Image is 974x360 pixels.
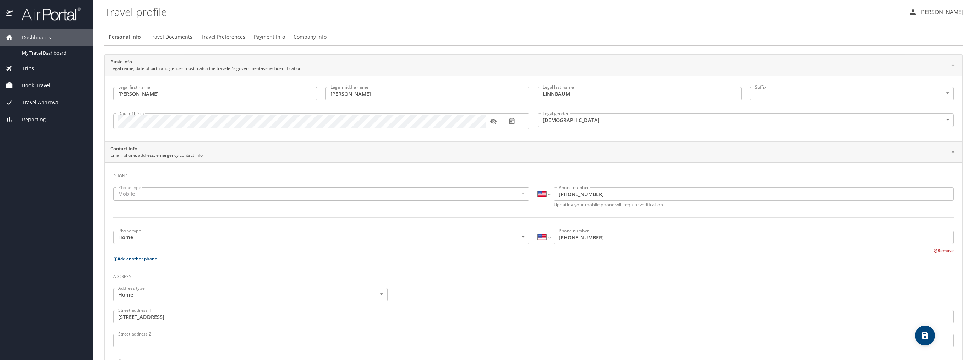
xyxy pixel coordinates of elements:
[13,82,50,89] span: Book Travel
[110,152,203,159] p: Email, phone, address, emergency contact info
[113,269,954,281] h3: Address
[113,168,954,180] h3: Phone
[113,187,529,201] div: Mobile
[22,50,84,56] span: My Travel Dashboard
[105,142,962,163] div: Contact InfoEmail, phone, address, emergency contact info
[149,33,192,41] span: Travel Documents
[109,33,141,41] span: Personal Info
[294,33,327,41] span: Company Info
[113,288,388,301] div: Home
[906,6,966,18] button: [PERSON_NAME]
[105,76,962,141] div: Basic InfoLegal name, date of birth and gender must match the traveler's government-issued identi...
[110,59,302,66] h2: Basic Info
[917,8,963,16] p: [PERSON_NAME]
[113,231,529,244] div: Home
[934,248,954,254] button: Remove
[110,65,302,72] p: Legal name, date of birth and gender must match the traveler's government-issued identification.
[13,65,34,72] span: Trips
[915,326,935,345] button: save
[538,113,954,127] div: [DEMOGRAPHIC_DATA]
[201,33,245,41] span: Travel Preferences
[113,256,157,262] button: Add another phone
[14,7,81,21] img: airportal-logo.png
[13,34,51,41] span: Dashboards
[104,1,903,23] h1: Travel profile
[554,203,954,207] p: Updating your mobile phone will require verification
[105,55,962,76] div: Basic InfoLegal name, date of birth and gender must match the traveler's government-issued identi...
[750,87,954,100] div: ​
[104,28,963,45] div: Profile
[6,7,14,21] img: icon-airportal.png
[13,116,46,123] span: Reporting
[254,33,285,41] span: Payment Info
[13,99,60,106] span: Travel Approval
[110,145,203,153] h2: Contact Info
